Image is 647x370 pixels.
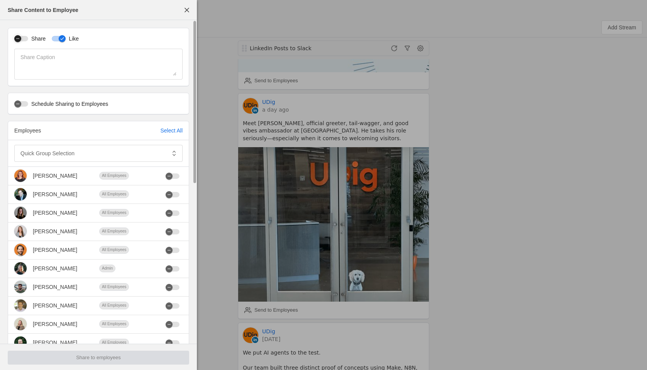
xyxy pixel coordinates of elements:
[14,318,27,330] img: cache
[14,244,27,256] img: cache
[33,265,77,272] div: [PERSON_NAME]
[28,35,46,42] label: Share
[33,172,77,180] div: [PERSON_NAME]
[33,209,77,217] div: [PERSON_NAME]
[99,283,129,291] div: All Employees
[99,265,115,272] div: Admin
[20,149,75,158] mat-label: Quick Group Selection
[99,227,129,235] div: All Employees
[14,127,41,134] span: Employees
[99,190,129,198] div: All Employees
[33,246,77,254] div: [PERSON_NAME]
[14,336,27,349] img: cache
[14,262,27,275] img: cache
[33,320,77,328] div: [PERSON_NAME]
[8,6,78,14] div: Share Content to Employee
[33,302,77,309] div: [PERSON_NAME]
[66,35,79,42] label: Like
[14,207,27,219] img: cache
[99,320,129,328] div: All Employees
[14,188,27,200] img: cache
[14,299,27,312] img: cache
[33,227,77,235] div: [PERSON_NAME]
[33,283,77,291] div: [PERSON_NAME]
[99,302,129,309] div: All Employees
[14,281,27,293] img: cache
[160,127,183,134] div: Select All
[99,209,129,217] div: All Employees
[33,190,77,198] div: [PERSON_NAME]
[14,225,27,238] img: cache
[99,172,129,180] div: All Employees
[99,246,129,254] div: All Employees
[14,170,27,182] img: cache
[28,100,108,108] label: Schedule Sharing to Employees
[99,339,129,346] div: All Employees
[20,53,55,62] mat-label: Share Caption
[33,339,77,346] div: [PERSON_NAME]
